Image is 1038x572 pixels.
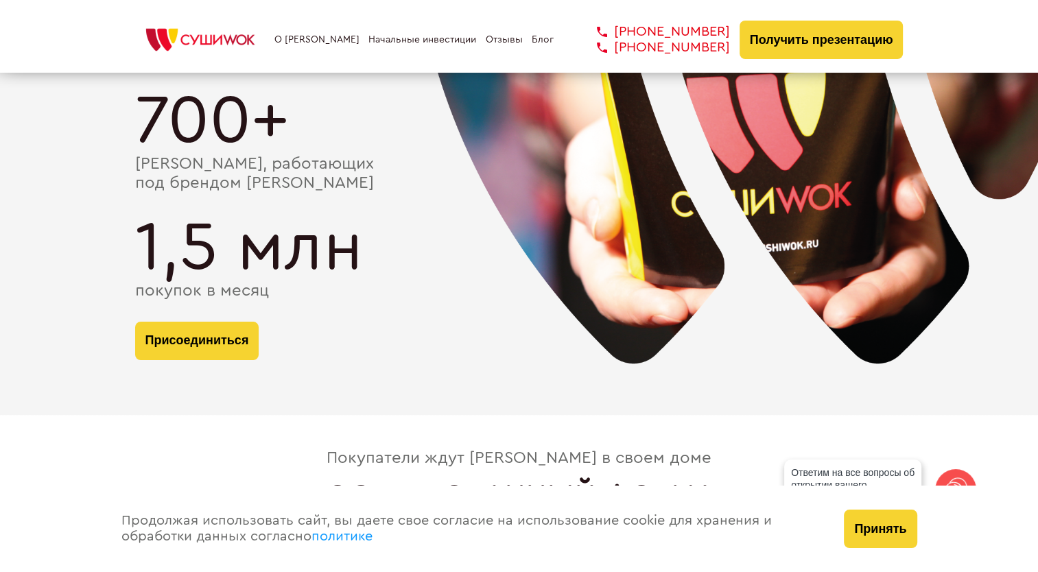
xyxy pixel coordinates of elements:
button: Получить презентацию [740,21,904,59]
div: 1,5 млн [135,213,904,282]
a: [PHONE_NUMBER] [576,40,730,56]
div: Ответим на все вопросы об открытии вашего [PERSON_NAME]! [784,460,921,510]
div: Покупатели ждут [PERSON_NAME] в своем доме [327,449,711,468]
div: Продолжая использовать сайт, вы даете свое согласие на использование cookie для хранения и обрабо... [108,486,831,572]
h2: ВОСТРЕБОВАННЫЙ ФОРМАТ [307,479,731,514]
div: [PERSON_NAME], работающих под брендом [PERSON_NAME] [135,155,904,193]
a: Блог [532,34,554,45]
a: политике [311,529,373,543]
a: Отзывы [486,34,523,45]
button: Присоединиться [135,322,259,360]
a: Начальные инвестиции [368,34,476,45]
div: 700+ [135,86,904,155]
a: [PHONE_NUMBER] [576,24,730,40]
img: СУШИWOK [135,25,266,55]
a: О [PERSON_NAME] [274,34,359,45]
div: покупок в месяц [135,282,904,301]
button: Принять [844,510,917,548]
